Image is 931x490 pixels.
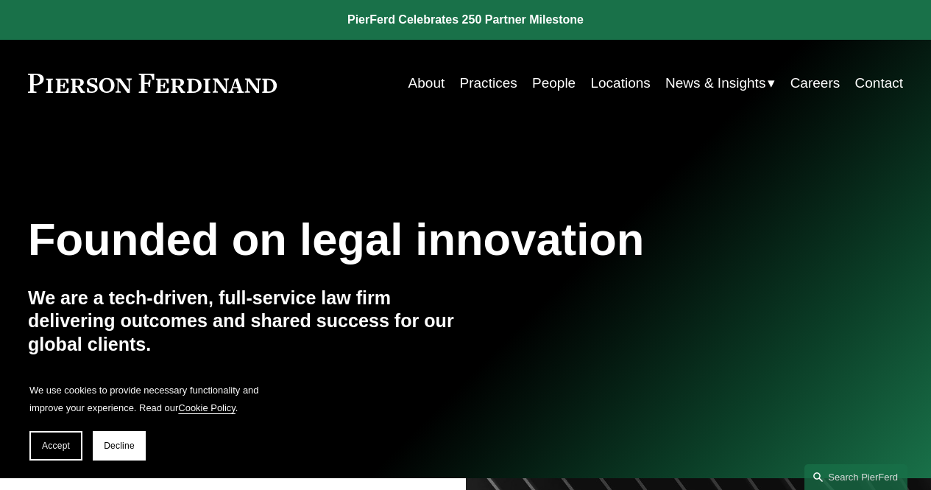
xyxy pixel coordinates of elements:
span: News & Insights [665,71,765,96]
a: folder dropdown [665,69,775,97]
section: Cookie banner [15,367,280,475]
a: Search this site [804,464,907,490]
a: Locations [590,69,650,97]
h1: Founded on legal innovation [28,214,757,265]
a: People [532,69,576,97]
a: Cookie Policy [178,402,236,413]
a: Practices [460,69,517,97]
button: Accept [29,431,82,461]
span: Accept [42,441,70,451]
a: About [408,69,445,97]
a: Contact [855,69,904,97]
p: We use cookies to provide necessary functionality and improve your experience. Read our . [29,382,265,416]
a: Careers [790,69,840,97]
span: Decline [104,441,135,451]
h4: We are a tech-driven, full-service law firm delivering outcomes and shared success for our global... [28,287,466,357]
button: Decline [93,431,146,461]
